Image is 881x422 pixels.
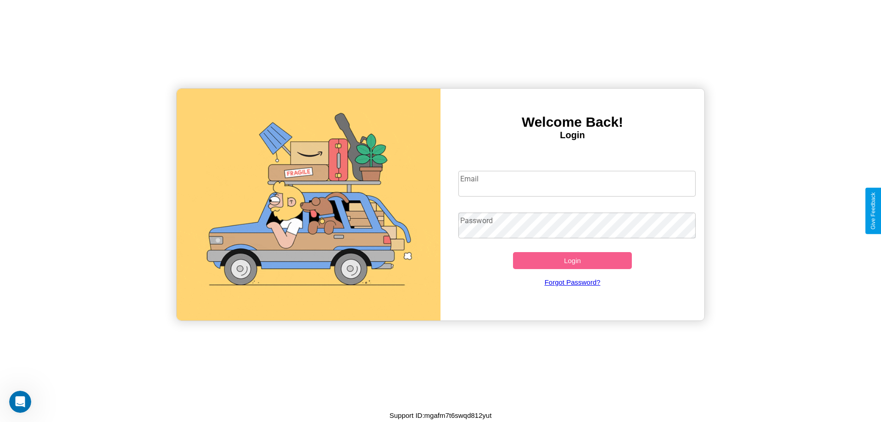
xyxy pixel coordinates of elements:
[390,409,492,422] p: Support ID: mgafm7t6swqd812yut
[440,130,704,141] h4: Login
[440,114,704,130] h3: Welcome Back!
[454,269,691,295] a: Forgot Password?
[9,391,31,413] iframe: Intercom live chat
[177,89,440,321] img: gif
[513,252,632,269] button: Login
[870,192,876,230] div: Give Feedback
